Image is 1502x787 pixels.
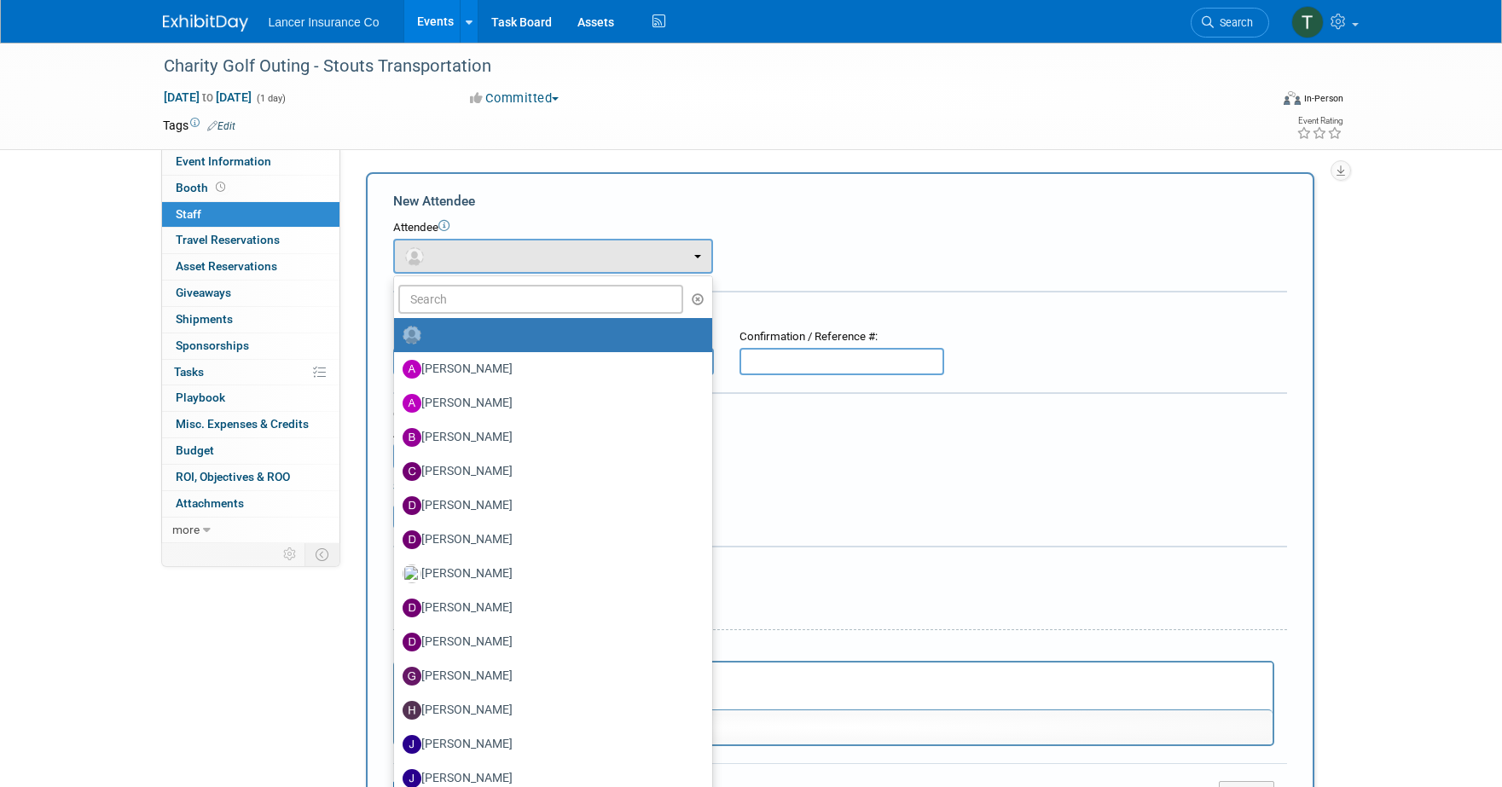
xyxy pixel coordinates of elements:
[403,628,695,656] label: [PERSON_NAME]
[403,526,695,553] label: [PERSON_NAME]
[403,428,421,447] img: B.jpg
[393,558,1287,576] div: Misc. Attachments & Notes
[393,304,1287,321] div: Registration / Ticket Info (optional)
[403,735,421,754] img: J.jpg
[212,181,229,194] span: Booth not reserved yet
[403,496,421,515] img: D.jpg
[403,360,421,379] img: A.jpg
[163,117,235,134] td: Tags
[403,530,421,549] img: D.jpg
[162,491,339,517] a: Attachments
[174,365,204,379] span: Tasks
[158,51,1244,82] div: Charity Golf Outing - Stouts Transportation
[176,286,231,299] span: Giveaways
[255,93,286,104] span: (1 day)
[162,438,339,464] a: Budget
[162,149,339,175] a: Event Information
[403,394,421,413] img: A.jpg
[162,307,339,333] a: Shipments
[1303,92,1343,105] div: In-Person
[403,458,695,485] label: [PERSON_NAME]
[403,390,695,417] label: [PERSON_NAME]
[398,285,684,314] input: Search
[176,207,201,221] span: Staff
[1291,6,1324,38] img: Terrence Forrest
[403,731,695,758] label: [PERSON_NAME]
[162,228,339,253] a: Travel Reservations
[403,462,421,481] img: C.jpg
[163,14,248,32] img: ExhibitDay
[172,523,200,536] span: more
[403,492,695,519] label: [PERSON_NAME]
[162,333,339,359] a: Sponsorships
[1191,8,1269,38] a: Search
[403,599,421,617] img: D.jpg
[269,15,380,29] span: Lancer Insurance Co
[403,594,695,622] label: [PERSON_NAME]
[207,120,235,132] a: Edit
[176,391,225,404] span: Playbook
[403,633,421,651] img: D.jpg
[163,90,252,105] span: [DATE] [DATE]
[403,424,695,451] label: [PERSON_NAME]
[1169,89,1344,114] div: Event Format
[1284,91,1301,105] img: Format-Inperson.png
[393,192,1287,211] div: New Attendee
[1214,16,1253,29] span: Search
[739,329,944,345] div: Confirmation / Reference #:
[176,443,214,457] span: Budget
[162,281,339,306] a: Giveaways
[395,663,1273,709] iframe: Rich Text Area
[162,465,339,490] a: ROI, Objectives & ROO
[393,220,1287,236] div: Attendee
[176,233,280,246] span: Travel Reservations
[162,176,339,201] a: Booth
[304,543,339,565] td: Toggle Event Tabs
[403,560,695,587] label: [PERSON_NAME]
[162,385,339,411] a: Playbook
[464,90,565,107] button: Committed
[162,360,339,385] a: Tasks
[393,407,1287,423] div: Cost:
[403,701,421,720] img: H.jpg
[1296,117,1343,125] div: Event Rating
[176,417,309,431] span: Misc. Expenses & Credits
[162,412,339,437] a: Misc. Expenses & Credits
[162,518,339,543] a: more
[162,202,339,228] a: Staff
[275,543,305,565] td: Personalize Event Tab Strip
[176,259,277,273] span: Asset Reservations
[403,356,695,383] label: [PERSON_NAME]
[176,470,290,483] span: ROI, Objectives & ROO
[403,667,421,686] img: G.jpg
[200,90,216,104] span: to
[176,181,229,194] span: Booth
[176,339,249,352] span: Sponsorships
[393,642,1274,658] div: Notes
[403,326,421,344] img: Unassigned-User-Icon.png
[176,154,271,168] span: Event Information
[403,663,695,690] label: [PERSON_NAME]
[176,496,244,510] span: Attachments
[403,697,695,724] label: [PERSON_NAME]
[162,254,339,280] a: Asset Reservations
[176,312,233,326] span: Shipments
